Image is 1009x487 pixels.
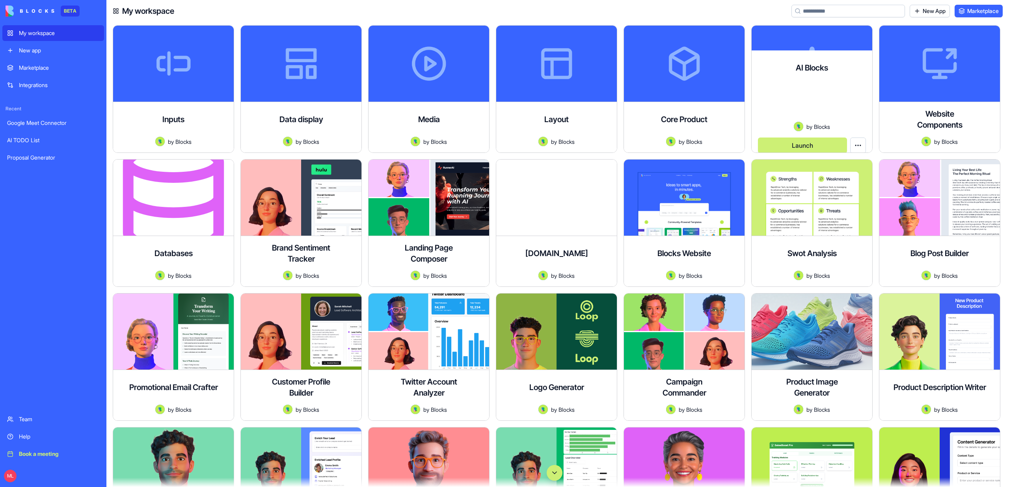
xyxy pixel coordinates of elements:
div: Help [19,433,99,441]
a: DatabasesAvatarbyBlocks [113,159,234,287]
a: Product Description WriterAvatarbyBlocks [879,293,1000,421]
div: Marketplace [19,64,99,72]
div: Google Meet Connector [7,119,99,127]
span: Blocks [814,271,830,280]
h4: Media [418,114,440,125]
span: Blocks [686,138,702,146]
a: Product Image GeneratorAvatarbyBlocks [751,293,873,421]
h4: Campaign Commander [653,376,716,398]
img: Avatar [155,271,165,280]
a: Swot AnalysisAvatarbyBlocks [751,159,873,287]
img: Avatar [794,271,803,280]
h4: Databases [155,248,193,259]
h4: Landing Page Composer [397,242,460,264]
a: New App [910,5,950,17]
a: Campaign CommanderAvatarbyBlocks [624,293,745,421]
h4: Promotional Email Crafter [129,382,218,393]
h4: Product Description Writer [894,382,986,393]
a: Data displayAvatarbyBlocks [240,25,362,153]
h4: Data display [279,114,323,125]
span: by [806,271,812,280]
a: Customer Profile BuilderAvatarbyBlocks [240,293,362,421]
img: Avatar [922,137,931,146]
a: Marketplace [955,5,1003,17]
a: Logo GeneratorAvatarbyBlocks [496,293,617,421]
span: by [168,405,174,414]
a: MediaAvatarbyBlocks [368,25,490,153]
a: Website ComponentsAvatarbyBlocks [879,25,1000,153]
a: My workspace [2,25,104,41]
h4: Logo Generator [529,382,584,393]
span: Blocks [942,138,958,146]
a: Book a meeting [2,446,104,462]
h4: Brand Sentiment Tracker [270,242,333,264]
a: Team [2,411,104,427]
span: Blocks [686,405,702,414]
a: Google Meet Connector [2,115,104,131]
img: Avatar [794,122,803,131]
span: Blocks [431,405,447,414]
h4: My workspace [122,6,174,17]
h4: Core Product [661,114,707,125]
span: Blocks [686,271,702,280]
span: Blocks [942,405,958,414]
span: by [934,271,940,280]
span: Recent [2,106,104,112]
img: Avatar [411,405,420,414]
button: Launch [758,138,847,153]
span: by [551,138,557,146]
span: by [934,138,940,146]
img: Avatar [411,137,420,146]
a: Blog Post BuilderAvatarbyBlocks [879,159,1000,287]
span: Blocks [814,123,830,131]
span: Blocks [558,138,575,146]
img: Avatar [922,405,931,414]
span: Blocks [303,405,319,414]
h4: Customer Profile Builder [270,376,333,398]
span: by [934,405,940,414]
h4: Website Components [908,108,971,130]
span: Blocks [814,405,830,414]
a: Integrations [2,77,104,93]
span: by [296,138,302,146]
img: Avatar [283,137,292,146]
a: InputsAvatarbyBlocks [113,25,234,153]
span: Blocks [175,271,192,280]
span: by [296,405,302,414]
h4: [DOMAIN_NAME] [525,248,588,259]
span: Blocks [558,405,575,414]
h4: Swot Analysis [787,248,837,259]
h4: Blocks Website [657,248,711,259]
a: Twitter Account AnalyzerAvatarbyBlocks [368,293,490,421]
span: by [423,405,429,414]
h4: Twitter Account Analyzer [397,376,460,398]
a: Blocks WebsiteAvatarbyBlocks [624,159,745,287]
a: Core ProductAvatarbyBlocks [624,25,745,153]
div: My workspace [19,29,99,37]
span: Blocks [303,138,319,146]
img: Avatar [666,137,676,146]
a: Proposal Generator [2,150,104,165]
span: Blocks [303,271,319,280]
div: Proposal Generator [7,154,99,162]
img: Avatar [283,405,292,414]
span: Blocks [175,138,192,146]
img: Avatar [922,271,931,280]
span: by [679,405,685,414]
a: New app [2,43,104,58]
a: [DOMAIN_NAME]AvatarbyBlocks [496,159,617,287]
a: Brand Sentiment TrackerAvatarbyBlocks [240,159,362,287]
span: by [806,405,812,414]
div: BETA [61,6,80,17]
span: by [423,271,429,280]
span: by [423,138,429,146]
button: Scroll to bottom [547,465,562,481]
a: LayoutAvatarbyBlocks [496,25,617,153]
a: Promotional Email CrafterAvatarbyBlocks [113,293,234,421]
span: by [551,271,557,280]
span: by [168,138,174,146]
span: Blocks [175,405,192,414]
span: Blocks [942,271,958,280]
div: Integrations [19,81,99,89]
img: Avatar [538,137,548,146]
